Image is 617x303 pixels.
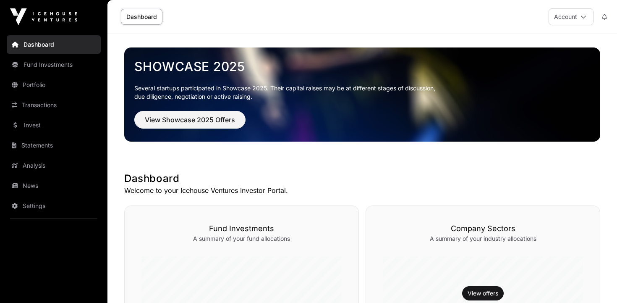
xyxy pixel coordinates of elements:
a: Transactions [7,96,101,114]
h1: Dashboard [124,172,600,185]
a: View offers [468,289,498,298]
img: Showcase 2025 [124,47,600,142]
a: Fund Investments [7,55,101,74]
button: Account [549,8,593,25]
button: View Showcase 2025 Offers [134,111,246,129]
h3: Company Sectors [383,223,583,234]
p: Welcome to your Icehouse Ventures Investor Portal. [124,185,600,195]
a: Invest [7,116,101,134]
button: View offers [462,286,504,300]
a: Analysis [7,156,101,175]
img: Icehouse Ventures Logo [10,8,77,25]
p: A summary of your fund allocations [141,234,342,243]
a: Portfolio [7,76,101,94]
a: News [7,177,101,195]
p: Several startups participated in Showcase 2025. Their capital raises may be at different stages o... [134,84,590,101]
p: A summary of your industry allocations [383,234,583,243]
a: Statements [7,136,101,155]
a: View Showcase 2025 Offers [134,119,246,128]
h3: Fund Investments [141,223,342,234]
a: Dashboard [7,35,101,54]
span: View Showcase 2025 Offers [145,115,235,125]
a: Showcase 2025 [134,59,590,74]
a: Dashboard [121,9,162,25]
a: Settings [7,197,101,215]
